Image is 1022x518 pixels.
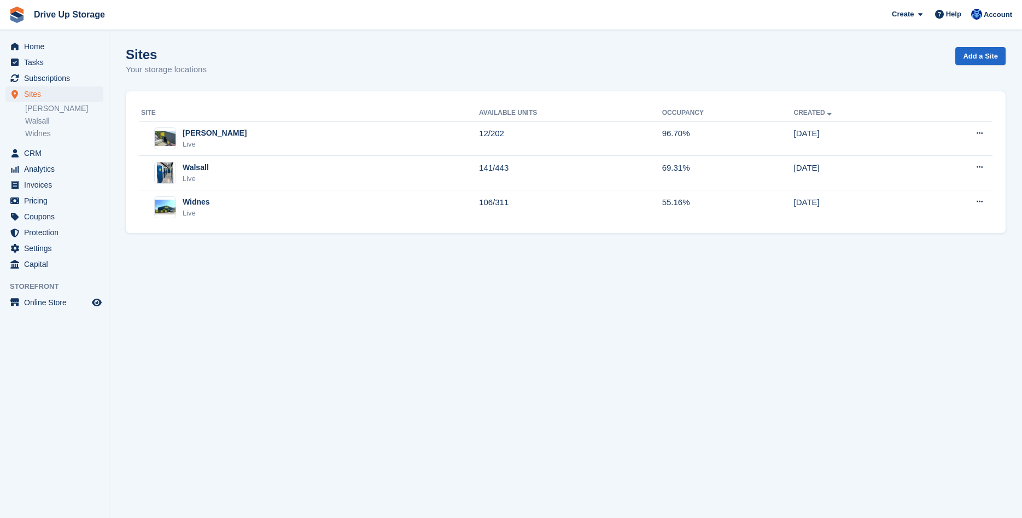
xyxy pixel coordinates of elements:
[30,5,109,24] a: Drive Up Storage
[25,103,103,114] a: [PERSON_NAME]
[971,9,982,20] img: Widnes Team
[955,47,1006,65] a: Add a Site
[5,209,103,224] a: menu
[155,200,176,214] img: Image of Widnes site
[946,9,961,20] span: Help
[662,104,794,122] th: Occupancy
[984,9,1012,20] span: Account
[479,104,662,122] th: Available Units
[5,86,103,102] a: menu
[183,173,209,184] div: Live
[90,296,103,309] a: Preview store
[662,121,794,156] td: 96.70%
[24,161,90,177] span: Analytics
[5,193,103,208] a: menu
[794,190,920,224] td: [DATE]
[479,190,662,224] td: 106/311
[5,295,103,310] a: menu
[24,145,90,161] span: CRM
[794,121,920,156] td: [DATE]
[5,225,103,240] a: menu
[25,129,103,139] a: Widnes
[662,190,794,224] td: 55.16%
[5,241,103,256] a: menu
[479,121,662,156] td: 12/202
[794,156,920,190] td: [DATE]
[183,162,209,173] div: Walsall
[892,9,914,20] span: Create
[5,71,103,86] a: menu
[24,193,90,208] span: Pricing
[126,63,207,76] p: Your storage locations
[183,127,247,139] div: [PERSON_NAME]
[24,225,90,240] span: Protection
[126,47,207,62] h1: Sites
[155,131,176,147] img: Image of Stroud site
[24,209,90,224] span: Coupons
[157,162,173,184] img: Image of Walsall site
[139,104,479,122] th: Site
[24,39,90,54] span: Home
[24,55,90,70] span: Tasks
[24,257,90,272] span: Capital
[5,161,103,177] a: menu
[24,71,90,86] span: Subscriptions
[479,156,662,190] td: 141/443
[24,295,90,310] span: Online Store
[9,7,25,23] img: stora-icon-8386f47178a22dfd0bd8f6a31ec36ba5ce8667c1dd55bd0f319d3a0aa187defe.svg
[794,109,834,117] a: Created
[183,139,247,150] div: Live
[24,241,90,256] span: Settings
[183,208,210,219] div: Live
[5,39,103,54] a: menu
[24,177,90,193] span: Invoices
[10,281,109,292] span: Storefront
[25,116,103,126] a: Walsall
[662,156,794,190] td: 69.31%
[5,145,103,161] a: menu
[5,177,103,193] a: menu
[5,55,103,70] a: menu
[24,86,90,102] span: Sites
[183,196,210,208] div: Widnes
[5,257,103,272] a: menu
